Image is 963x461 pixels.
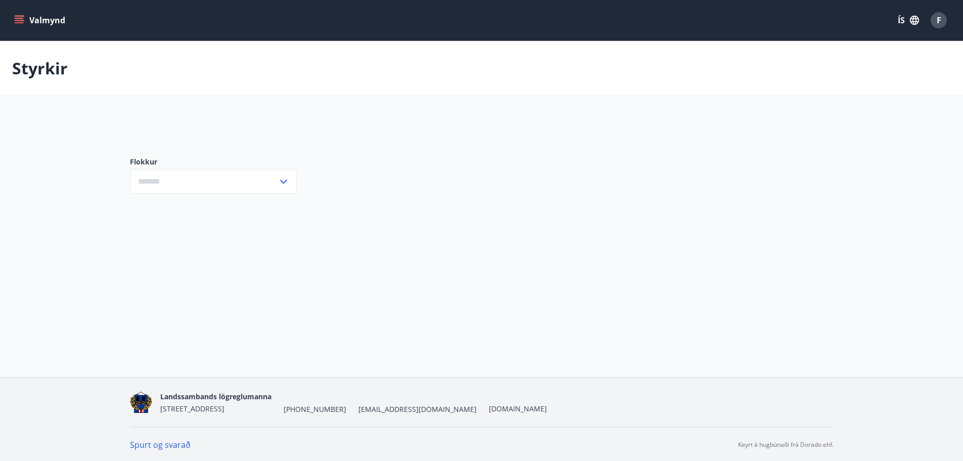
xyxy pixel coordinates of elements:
[160,404,224,413] span: [STREET_ADDRESS]
[489,404,547,413] a: [DOMAIN_NAME]
[358,404,477,414] span: [EMAIL_ADDRESS][DOMAIN_NAME]
[130,439,191,450] a: Spurt og svarað
[12,57,68,79] p: Styrkir
[738,440,834,449] p: Keyrt á hugbúnaði frá Dorado ehf.
[160,392,271,401] span: Landssambands lögreglumanna
[12,11,69,29] button: menu
[937,15,941,26] span: F
[892,11,925,29] button: ÍS
[284,404,346,414] span: [PHONE_NUMBER]
[130,157,297,167] label: Flokkur
[130,392,153,413] img: 1cqKbADZNYZ4wXUG0EC2JmCwhQh0Y6EN22Kw4FTY.png
[927,8,951,32] button: F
